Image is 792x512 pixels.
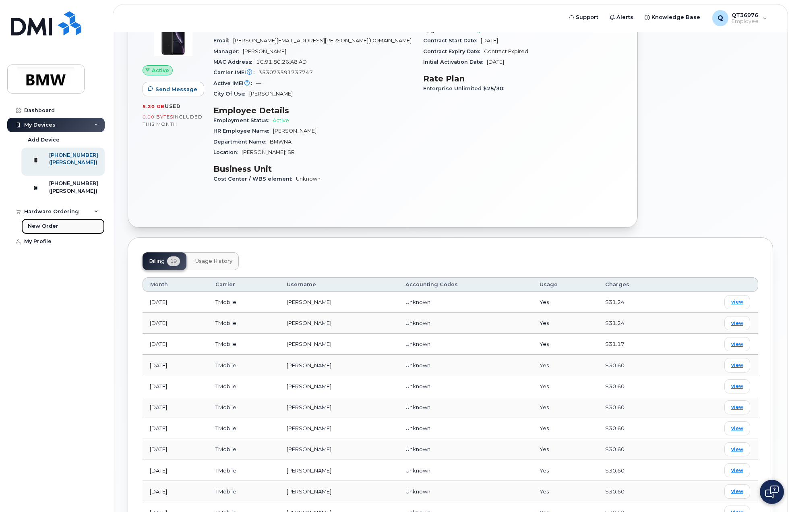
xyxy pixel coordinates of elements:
span: view [731,425,743,432]
span: [PERSON_NAME] [249,91,293,97]
span: Contract Expired [484,48,528,54]
a: view [724,379,750,393]
td: [PERSON_NAME] [279,313,398,334]
span: 353073591737747 [258,69,313,75]
a: view [724,316,750,330]
span: QT36976 [732,12,759,18]
div: $30.60 [605,383,668,390]
img: image20231002-3703462-1qb80zy.jpeg [149,9,197,57]
td: [DATE] [143,355,208,376]
td: Yes [532,334,598,355]
span: view [731,488,743,495]
td: TMobile [208,481,279,502]
span: used [165,103,181,109]
span: Unknown [405,341,430,347]
span: Unknown [405,425,430,431]
td: [PERSON_NAME] [279,334,398,355]
th: Charges [598,277,676,292]
span: view [731,467,743,474]
a: Knowledge Base [639,9,706,25]
td: Yes [532,481,598,502]
span: Unknown [405,320,430,326]
td: [DATE] [143,292,208,313]
span: Employment Status [213,117,273,123]
span: Email [213,37,233,44]
a: view [724,337,750,351]
td: [PERSON_NAME] [279,481,398,502]
td: Yes [532,439,598,460]
td: [DATE] [143,334,208,355]
a: view [724,484,750,498]
span: view [731,341,743,348]
td: [PERSON_NAME] [279,376,398,397]
a: view [724,421,750,435]
span: [PERSON_NAME]: SR [242,149,295,155]
div: $30.60 [605,445,668,453]
td: [PERSON_NAME] [279,355,398,376]
span: 5.20 GB [143,104,165,109]
span: Unknown [405,362,430,368]
td: TMobile [208,460,279,481]
td: [DATE] [143,481,208,502]
h3: Employee Details [213,106,414,115]
div: $30.60 [605,362,668,369]
a: view [724,463,750,477]
span: Enterprise Unlimited $25/30 [423,85,508,92]
span: view [731,446,743,453]
div: $30.60 [605,467,668,475]
td: Yes [532,292,598,313]
span: Unknown [405,299,430,305]
td: [DATE] [143,460,208,481]
span: Support [576,13,598,21]
td: Yes [532,397,598,418]
h3: Business Unit [213,164,414,174]
td: TMobile [208,439,279,460]
div: $30.60 [605,425,668,432]
a: Support [563,9,604,25]
th: Carrier [208,277,279,292]
span: included this month [143,114,203,127]
td: Yes [532,418,598,439]
span: Q [718,13,723,23]
span: Unknown [405,383,430,389]
div: $31.24 [605,298,668,306]
span: MAC Address [213,59,256,65]
td: [DATE] [143,313,208,334]
span: Knowledge Base [651,13,700,21]
span: Contract Expiry Date [423,48,484,54]
td: [PERSON_NAME] [279,439,398,460]
span: [DATE] [487,59,504,65]
div: $30.60 [605,404,668,411]
span: City Of Use [213,91,249,97]
span: — [256,80,261,86]
span: [DATE] [481,37,498,44]
span: Alerts [616,13,633,21]
div: $31.24 [605,319,668,327]
button: Send Message [143,82,204,96]
span: Active [152,67,169,74]
span: [PERSON_NAME] [243,48,286,54]
th: Username [279,277,398,292]
a: view [724,442,750,456]
img: Open chat [765,485,779,498]
span: [PERSON_NAME][EMAIL_ADDRESS][PERSON_NAME][DOMAIN_NAME] [233,37,412,44]
th: Accounting Codes [398,277,533,292]
span: Unknown [296,176,321,182]
span: Active IMEI [213,80,256,86]
span: [PERSON_NAME] [273,128,316,134]
span: 0.00 Bytes [143,114,173,120]
td: Yes [532,376,598,397]
td: [DATE] [143,397,208,418]
th: Month [143,277,208,292]
span: view [731,320,743,327]
a: view [724,358,750,372]
span: view [731,362,743,369]
span: view [731,383,743,390]
td: [PERSON_NAME] [279,292,398,313]
span: Unknown [405,467,430,474]
span: Contract Start Date [423,37,481,44]
span: HR Employee Name [213,128,273,134]
a: view [724,295,750,309]
span: Cost Center / WBS element [213,176,296,182]
span: Initial Activation Date [423,59,487,65]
